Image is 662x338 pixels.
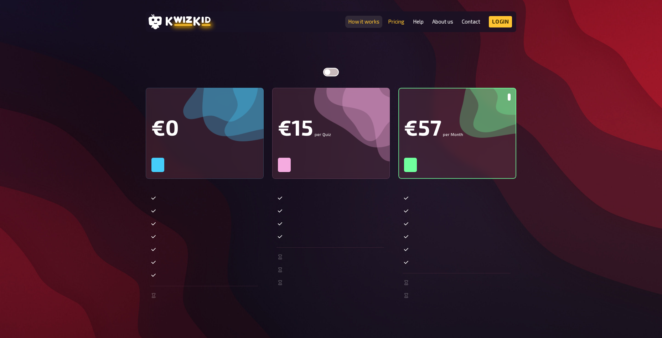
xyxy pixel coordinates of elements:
div: €57 [404,116,511,138]
a: Pricing [388,19,404,25]
a: Help [413,19,424,25]
a: Contact [462,19,480,25]
a: Login [489,16,512,27]
div: €0 [151,116,258,138]
a: About us [432,19,453,25]
small: per Month [443,132,463,136]
a: How it works [348,19,379,25]
small: per Quiz [315,132,331,136]
div: €15 [278,116,384,138]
